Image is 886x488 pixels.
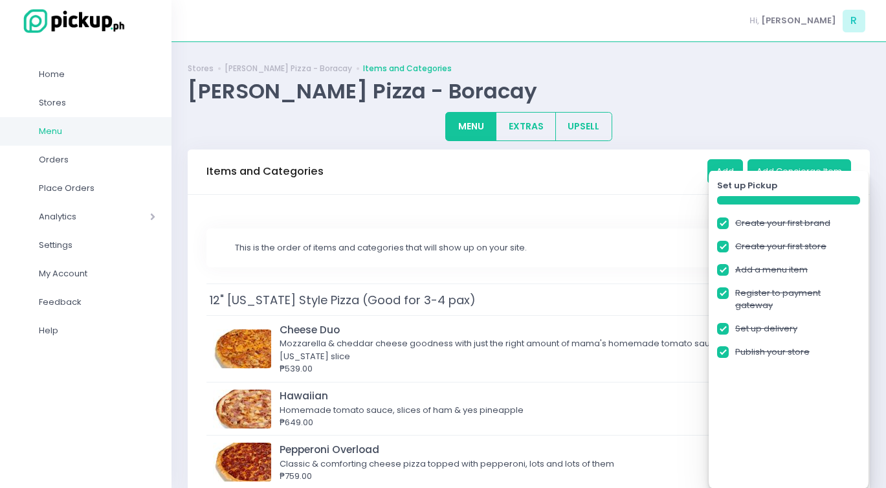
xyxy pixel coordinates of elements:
[280,442,804,457] div: Pepperoni Overload
[213,443,271,482] img: Pepperoni Overload
[445,112,496,141] button: MENU
[280,322,804,337] div: Cheese Duo
[39,208,113,225] span: Analytics
[188,78,870,104] div: [PERSON_NAME] Pizza - Boracay
[280,404,804,417] div: Homemade tomato sauce, slices of ham & yes pineapple
[39,180,155,197] span: Place Orders
[735,240,826,253] a: Create your first store
[16,7,126,35] img: logo
[188,63,214,74] a: Stores
[748,159,851,184] button: Add Concierge Item
[280,362,804,375] div: ₱539.00
[363,63,452,74] a: Items and Categories
[206,289,479,311] span: 12" [US_STATE] Style Pizza (Good for 3-4 pax)
[39,237,155,254] span: Settings
[496,112,556,141] button: EXTRAS
[735,287,860,312] a: Register to payment gateway
[843,10,865,32] span: R
[39,66,155,83] span: Home
[761,14,836,27] span: [PERSON_NAME]
[280,388,804,403] div: Hawaiian
[749,14,759,27] span: Hi,
[206,382,851,436] td: HawaiianHawaiianHomemade tomato sauce, slices of ham & yes pineapple₱649.00
[213,329,271,368] img: Cheese Duo
[717,179,777,192] strong: Set up Pickup
[39,94,155,111] span: Stores
[235,241,834,254] div: This is the order of items and categories that will show up on your site.
[225,63,352,74] a: [PERSON_NAME] Pizza - Boracay
[39,123,155,140] span: Menu
[445,112,612,141] div: Large button group
[280,458,804,471] div: Classic & comforting cheese pizza topped with pepperoni, lots and lots of them
[735,322,797,335] a: Set up delivery
[280,416,804,429] div: ₱649.00
[39,151,155,168] span: Orders
[735,346,810,359] a: Publish your store
[280,337,804,362] div: Mozzarella & cheddar cheese goodness with just the right amount of mama's homemade tomato sauce. ...
[39,322,155,339] span: Help
[707,159,743,184] button: Add
[280,470,804,483] div: ₱759.00
[555,112,612,141] button: UPSELL
[206,165,324,178] h3: Items and Categories
[213,390,271,428] img: Hawaiian
[39,294,155,311] span: Feedback
[206,316,851,382] td: Cheese DuoCheese DuoMozzarella & cheddar cheese goodness with just the right amount of mama's hom...
[735,263,808,276] a: Add a menu item
[39,265,155,282] span: My Account
[735,217,830,230] a: Create your first brand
